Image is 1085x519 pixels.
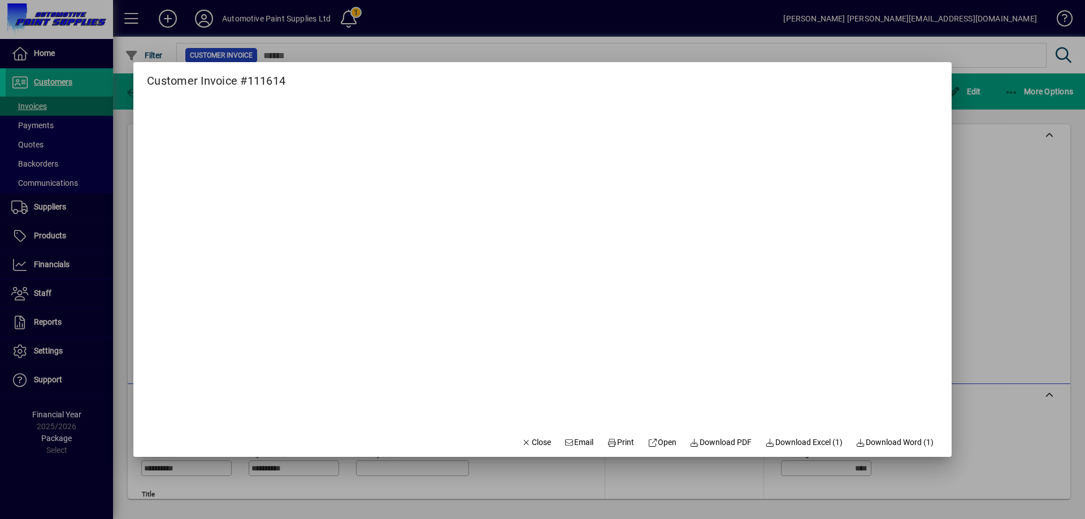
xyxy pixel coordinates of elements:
button: Download Word (1) [852,432,939,452]
span: Download PDF [690,437,752,448]
h2: Customer Invoice #111614 [133,62,299,90]
span: Close [522,437,551,448]
button: Close [517,432,555,452]
button: Download Excel (1) [761,432,847,452]
a: Download PDF [685,432,757,452]
span: Open [648,437,676,448]
span: Download Word (1) [856,437,934,448]
span: Email [565,437,594,448]
button: Email [560,432,598,452]
span: Download Excel (1) [765,437,843,448]
button: Print [602,432,639,452]
span: Print [607,437,634,448]
a: Open [643,432,681,452]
